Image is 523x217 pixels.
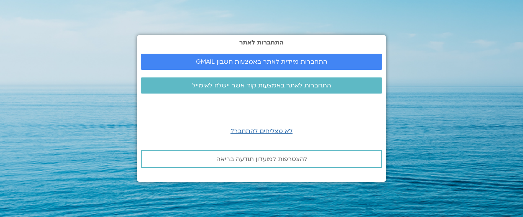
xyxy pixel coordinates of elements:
a: התחברות לאתר באמצעות קוד אשר יישלח לאימייל [141,77,382,94]
a: לא מצליחים להתחבר? [230,127,293,135]
span: להצטרפות למועדון תודעה בריאה [216,156,307,163]
a: התחברות מיידית לאתר באמצעות חשבון GMAIL [141,54,382,70]
span: התחברות לאתר באמצעות קוד אשר יישלח לאימייל [192,82,331,89]
h2: התחברות לאתר [141,39,382,46]
a: להצטרפות למועדון תודעה בריאה [141,150,382,168]
span: התחברות מיידית לאתר באמצעות חשבון GMAIL [196,58,327,65]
